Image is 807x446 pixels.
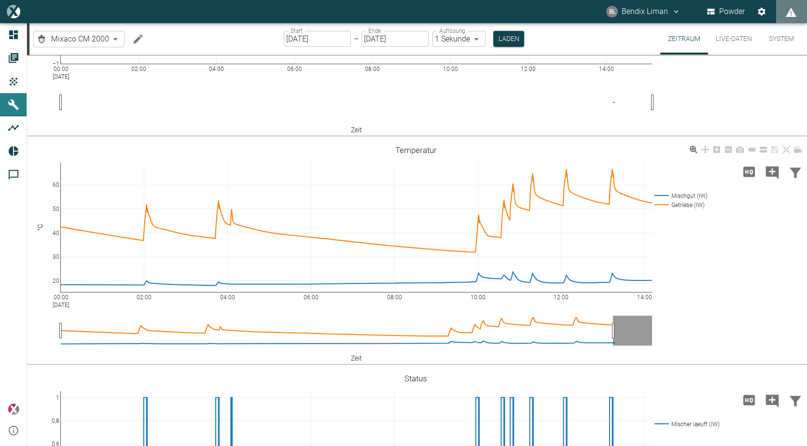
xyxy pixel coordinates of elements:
button: Laden [493,31,524,47]
button: Machine bearbeiten [128,29,148,49]
label: Start [291,27,303,35]
button: Kommentar hinzufügen [761,159,784,184]
a: Mixaco CM 2000 [36,33,109,45]
button: Zeitraum [660,23,708,55]
button: Powder [705,3,747,20]
span: Hohe Auflösung [737,395,761,404]
div: 1 Sekunde [432,31,486,47]
div: BL [606,6,618,17]
img: Xplore Logo [8,404,19,415]
button: Daten filtern [784,159,807,184]
button: System [760,23,803,55]
button: Daten filtern [784,388,807,413]
img: logo [7,5,20,18]
span: Hohe Auflösung [737,167,761,176]
label: Auflösung [439,27,465,35]
button: Einstellungen [753,3,770,20]
button: bendix.liman@kansaihelios-cws.de [605,3,682,20]
p: – [354,33,359,44]
input: DD.MM.YYYY [362,31,429,47]
button: Live-Daten [708,23,760,55]
button: Kommentar hinzufügen [761,388,784,413]
span: Mixaco CM 2000 [51,33,109,44]
input: DD.MM.YYYY [284,31,351,47]
label: Ende [368,27,381,35]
